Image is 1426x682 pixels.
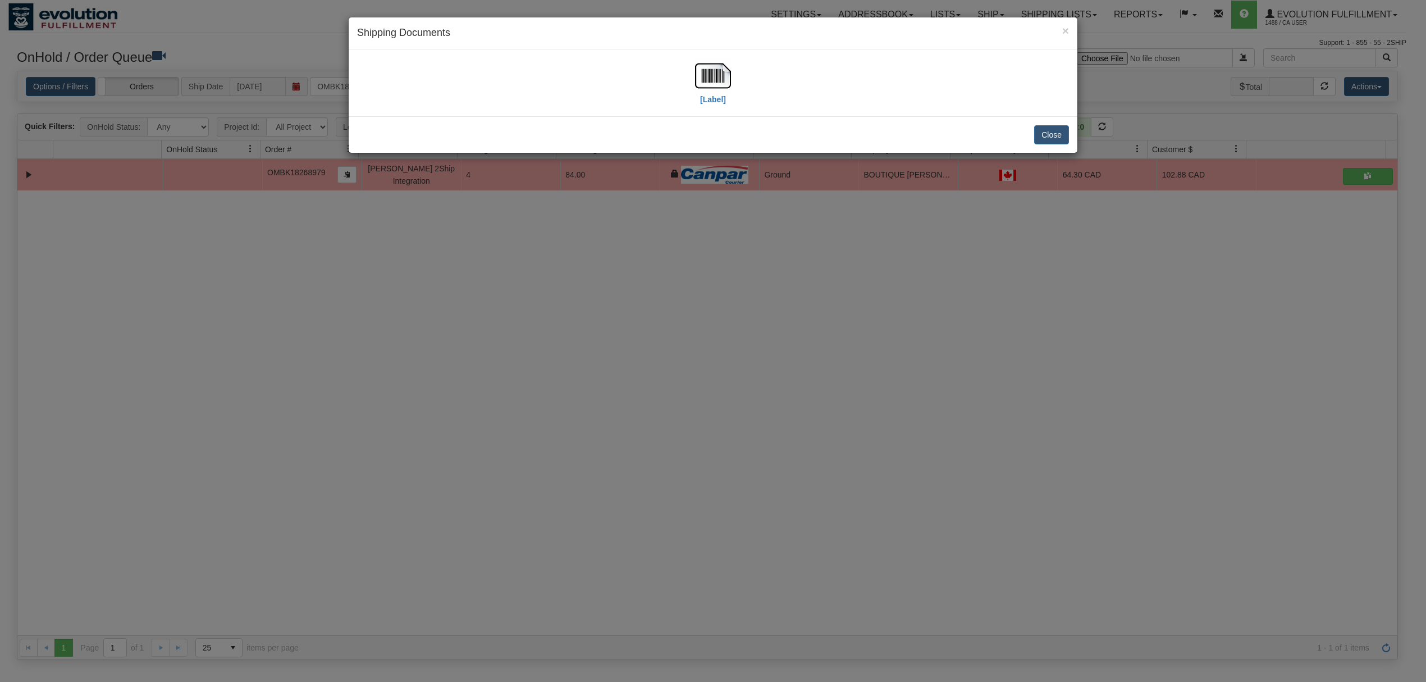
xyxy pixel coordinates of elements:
img: barcode.jpg [695,58,731,94]
button: Close [1062,25,1069,37]
label: [Label] [700,94,726,105]
h4: Shipping Documents [357,26,1069,40]
span: × [1062,24,1069,37]
a: [Label] [695,70,731,103]
button: Close [1034,125,1069,144]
